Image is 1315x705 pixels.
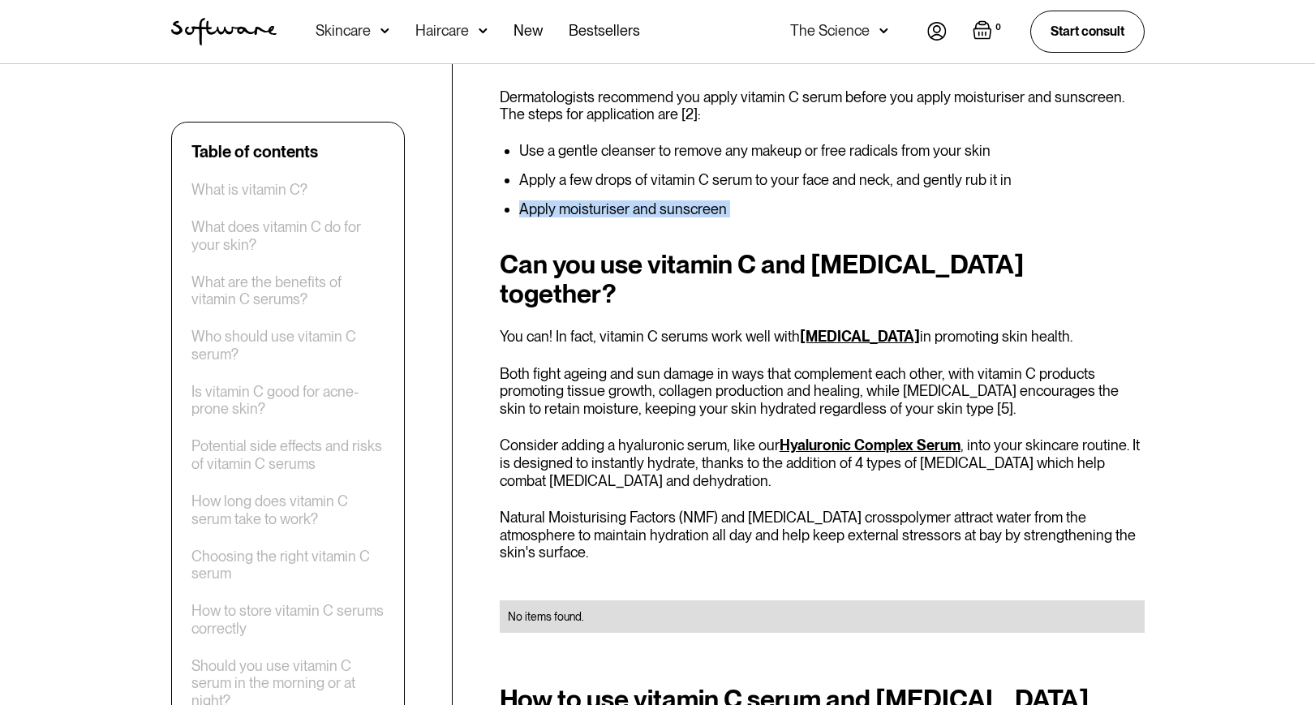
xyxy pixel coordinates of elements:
[191,273,385,308] a: What are the benefits of vitamin C serums?
[500,509,1145,561] p: Natural Moisturising Factors (NMF) and [MEDICAL_DATA] crosspolymer attract water from the atmosph...
[479,23,488,39] img: arrow down
[191,383,385,418] a: Is vitamin C good for acne-prone skin?
[191,142,318,161] div: Table of contents
[500,11,1145,69] h2: Should you use vitamin C serum before or after moisturiser and sunscreen?
[380,23,389,39] img: arrow down
[973,20,1004,43] a: Open empty cart
[191,181,307,199] a: What is vitamin C?
[191,328,385,363] a: Who should use vitamin C serum?
[800,328,920,345] a: [MEDICAL_DATA]
[171,18,277,45] img: Software Logo
[519,143,1145,159] li: Use a gentle cleanser to remove any makeup or free radicals from your skin
[316,23,371,39] div: Skincare
[780,436,960,454] a: Hyaluronic Complex Serum
[415,23,469,39] div: Haircare
[508,608,1137,625] div: No items found.
[191,437,385,472] a: Potential side effects and risks of vitamin C serums
[191,218,385,253] a: What does vitamin C do for your skin?
[191,492,385,527] a: How long does vitamin C serum take to work?
[992,20,1004,35] div: 0
[191,548,385,582] a: Choosing the right vitamin C serum
[500,88,1145,123] p: Dermatologists recommend you apply vitamin C serum before you apply moisturiser and sunscreen. Th...
[519,172,1145,188] li: Apply a few drops of vitamin C serum to your face and neck, and gently rub it in
[171,18,277,45] a: home
[519,201,1145,217] li: Apply moisturiser and sunscreen
[191,602,385,637] a: How to store vitamin C serums correctly
[879,23,888,39] img: arrow down
[790,23,870,39] div: The Science
[500,365,1145,418] p: Both fight ageing and sun damage in ways that complement each other, with vitamin C products prom...
[500,250,1145,308] h2: Can you use vitamin C and [MEDICAL_DATA] together?
[500,436,1145,489] p: Consider adding a hyaluronic serum, like our , into your skincare routine. It is designed to inst...
[1030,11,1145,52] a: Start consult
[500,328,1145,346] p: You can! In fact, vitamin C serums work well with in promoting skin health.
